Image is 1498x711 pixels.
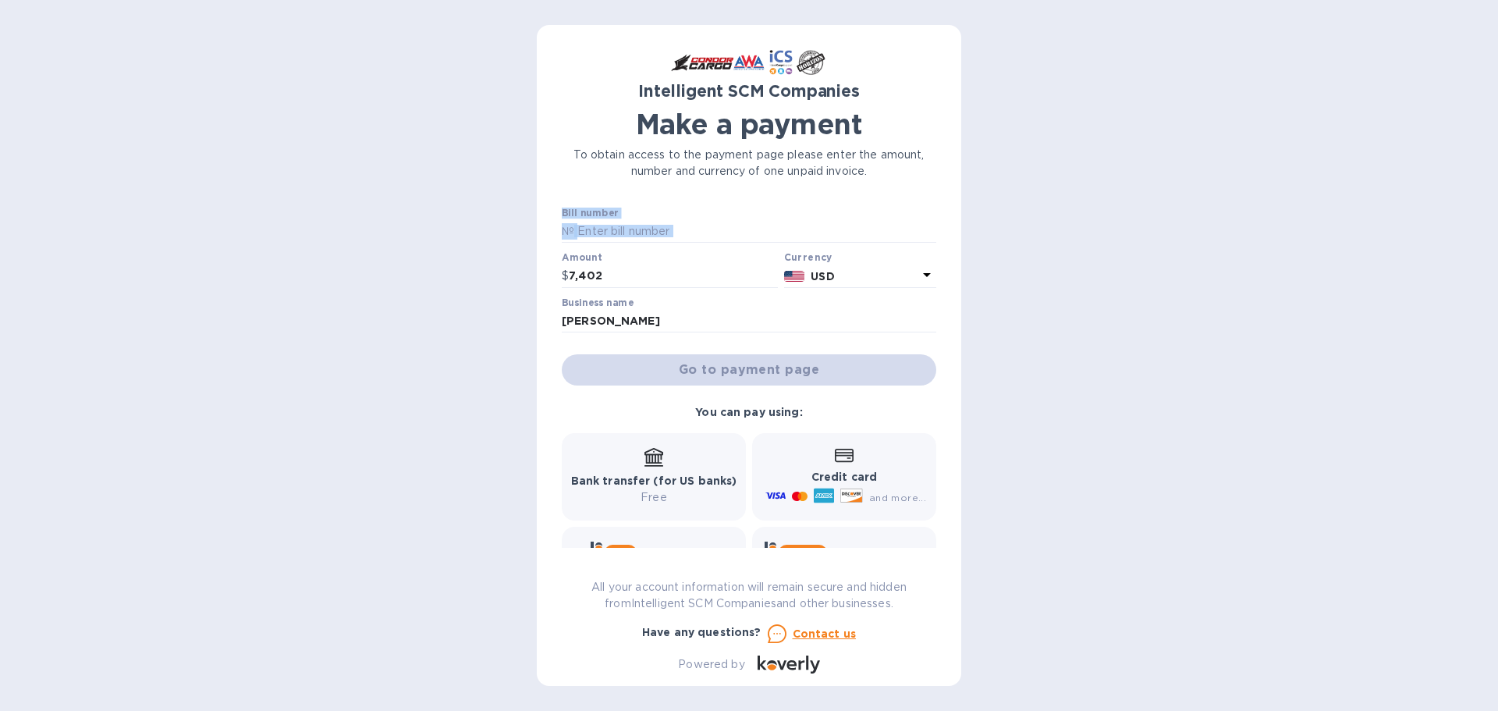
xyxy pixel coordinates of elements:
b: USD [811,270,834,283]
label: Amount [562,254,602,263]
input: Enter business name [562,310,936,333]
b: Wallet [785,546,821,558]
span: and more... [869,492,926,503]
label: Bill number [562,208,618,218]
p: Free [571,489,737,506]
p: № [562,223,574,240]
p: $ [562,268,569,284]
u: Contact us [793,627,857,640]
input: Enter bill number [574,220,936,244]
h1: Make a payment [562,108,936,140]
b: Intelligent SCM Companies [638,81,860,101]
img: USD [784,271,805,282]
b: Credit card [811,471,877,483]
b: Currency [784,251,832,263]
p: To obtain access to the payment page please enter the amount, number and currency of one unpaid i... [562,147,936,180]
input: 0.00 [569,265,778,288]
b: Have any questions? [642,626,761,638]
p: All your account information will remain secure and hidden from Intelligent SCM Companies and oth... [562,579,936,612]
label: Business name [562,298,634,308]
p: Powered by [678,656,744,673]
b: Pay [611,546,630,558]
b: You can pay using: [695,406,802,418]
b: Bank transfer (for US banks) [571,475,737,487]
